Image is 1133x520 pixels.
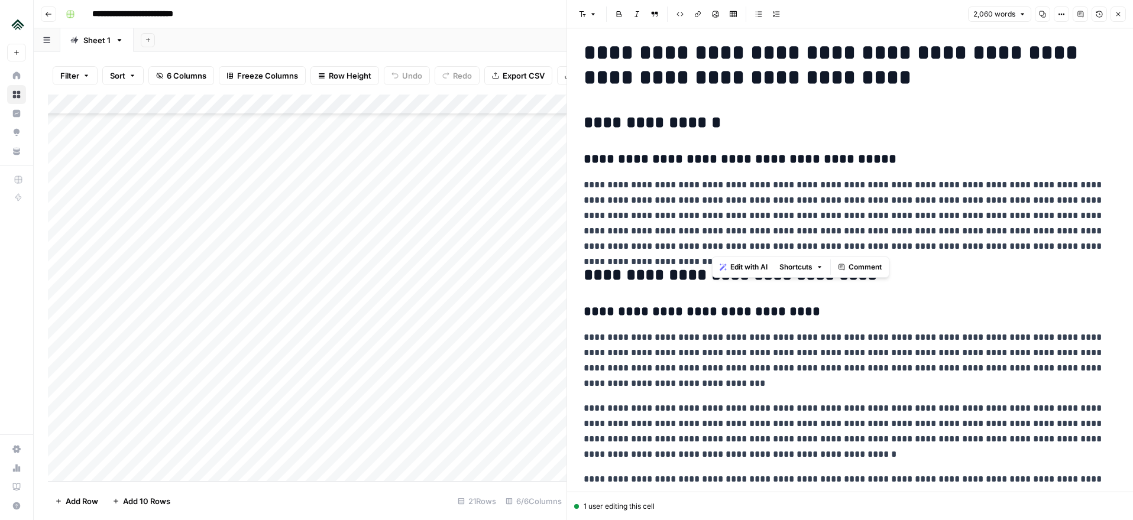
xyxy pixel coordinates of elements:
[7,123,26,142] a: Opportunities
[7,14,28,35] img: Uplisting Logo
[7,440,26,459] a: Settings
[102,66,144,85] button: Sort
[453,492,501,511] div: 21 Rows
[53,66,98,85] button: Filter
[453,70,472,82] span: Redo
[435,66,480,85] button: Redo
[7,85,26,104] a: Browse
[105,492,177,511] button: Add 10 Rows
[503,70,545,82] span: Export CSV
[60,70,79,82] span: Filter
[730,262,768,272] span: Edit with AI
[310,66,379,85] button: Row Height
[48,492,105,511] button: Add Row
[849,262,882,272] span: Comment
[501,492,566,511] div: 6/6 Columns
[167,70,206,82] span: 6 Columns
[66,495,98,507] span: Add Row
[973,9,1015,19] span: 2,060 words
[7,496,26,515] button: Help + Support
[148,66,214,85] button: 6 Columns
[384,66,430,85] button: Undo
[484,66,552,85] button: Export CSV
[237,70,298,82] span: Freeze Columns
[60,28,134,52] a: Sheet 1
[110,70,125,82] span: Sort
[7,142,26,161] a: Your Data
[715,259,772,275] button: Edit with AI
[574,501,1126,512] div: 1 user editing this cell
[83,34,111,46] div: Sheet 1
[7,66,26,85] a: Home
[329,70,371,82] span: Row Height
[779,262,812,272] span: Shortcuts
[7,459,26,477] a: Usage
[7,104,26,123] a: Insights
[7,9,26,39] button: Workspace: Uplisting
[123,495,170,507] span: Add 10 Rows
[402,70,422,82] span: Undo
[833,259,886,275] button: Comment
[219,66,306,85] button: Freeze Columns
[968,6,1031,22] button: 2,060 words
[7,477,26,496] a: Learning Hub
[775,259,828,275] button: Shortcuts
